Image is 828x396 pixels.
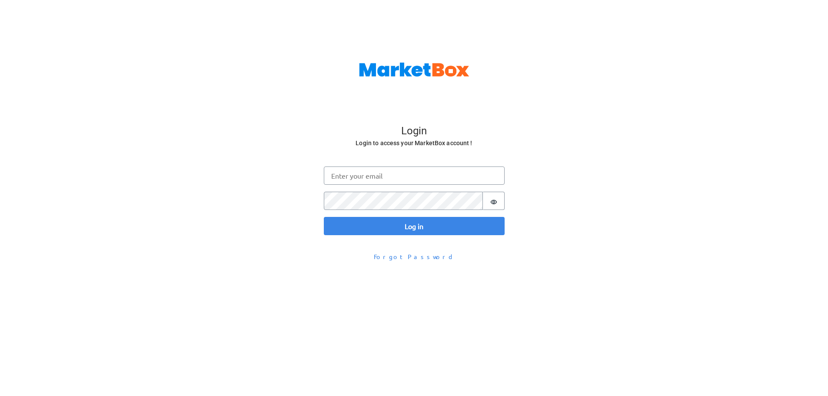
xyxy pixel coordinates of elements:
[483,192,505,210] button: Show password
[368,249,460,264] button: Forgot Password
[324,166,505,185] input: Enter your email
[325,138,504,149] h6: Login to access your MarketBox account !
[324,217,505,235] button: Log in
[325,125,504,138] h4: Login
[359,63,469,77] img: MarketBox logo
